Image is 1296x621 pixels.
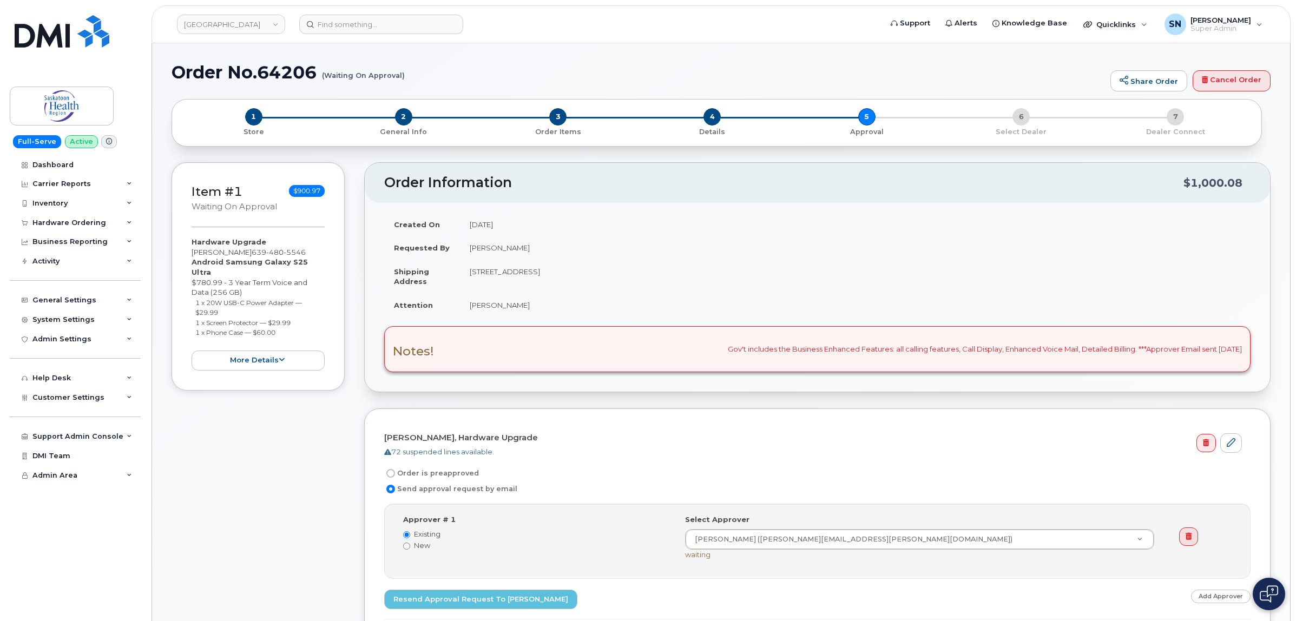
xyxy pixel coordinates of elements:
[485,127,631,137] p: Order Items
[384,433,1242,442] h4: [PERSON_NAME], Hardware Upgrade
[460,213,1251,236] td: [DATE]
[394,267,429,286] strong: Shipping Address
[331,127,476,137] p: General Info
[685,514,749,525] label: Select Approver
[252,248,306,256] span: 639
[1183,173,1242,193] div: $1,000.08
[195,328,275,336] small: 1 x Phone Case — $60.00
[395,108,412,125] span: 2
[195,299,302,317] small: 1 x 20W USB-C Power Adapter — $29.99
[289,185,325,197] span: $900.97
[686,530,1153,549] a: [PERSON_NAME] ([PERSON_NAME][EMAIL_ADDRESS][PERSON_NAME][DOMAIN_NAME])
[1110,70,1187,92] a: Share Order
[394,220,440,229] strong: Created On
[326,125,481,137] a: 2 General Info
[322,63,405,80] small: (Waiting On Approval)
[192,257,308,276] strong: Android Samsung Galaxy S25 Ultra
[386,469,395,478] input: Order is preapproved
[172,63,1105,82] h1: Order No.64206
[384,447,1242,457] div: 72 suspended lines available.
[185,127,322,137] p: Store
[703,108,721,125] span: 4
[284,248,306,256] span: 5546
[384,483,517,496] label: Send approval request by email
[181,125,326,137] a: 1 Store
[384,467,479,480] label: Order is preapproved
[192,351,325,371] button: more details
[460,260,1251,293] td: [STREET_ADDRESS]
[384,326,1251,372] div: Gov't includes the Business Enhanced Features: all calling features, Call Display, Enhanced Voice...
[403,514,456,525] label: Approver # 1
[195,319,291,327] small: 1 x Screen Protector — $29.99
[394,243,450,252] strong: Requested By
[403,543,410,550] input: New
[549,108,567,125] span: 3
[192,202,277,212] small: Waiting On Approval
[266,248,284,256] span: 480
[1191,590,1251,603] a: Add Approver
[460,293,1251,317] td: [PERSON_NAME]
[403,531,410,538] input: Existing
[393,345,434,358] h3: Notes!
[1193,70,1271,92] a: Cancel Order
[386,485,395,493] input: Send approval request by email
[403,529,669,539] label: Existing
[403,540,669,551] label: New
[394,301,433,309] strong: Attention
[640,127,785,137] p: Details
[384,590,577,610] a: Resend Approval Request to [PERSON_NAME]
[192,237,325,370] div: [PERSON_NAME] $780.99 - 3 Year Term Voice and Data (256 GB)
[245,108,262,125] span: 1
[460,236,1251,260] td: [PERSON_NAME]
[481,125,635,137] a: 3 Order Items
[688,534,1012,544] span: [PERSON_NAME] ([PERSON_NAME][EMAIL_ADDRESS][PERSON_NAME][DOMAIN_NAME])
[685,550,711,559] span: waiting
[384,175,1183,190] h2: Order Information
[192,237,266,246] strong: Hardware Upgrade
[635,125,790,137] a: 4 Details
[1260,585,1278,603] img: Open chat
[192,184,242,199] a: Item #1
